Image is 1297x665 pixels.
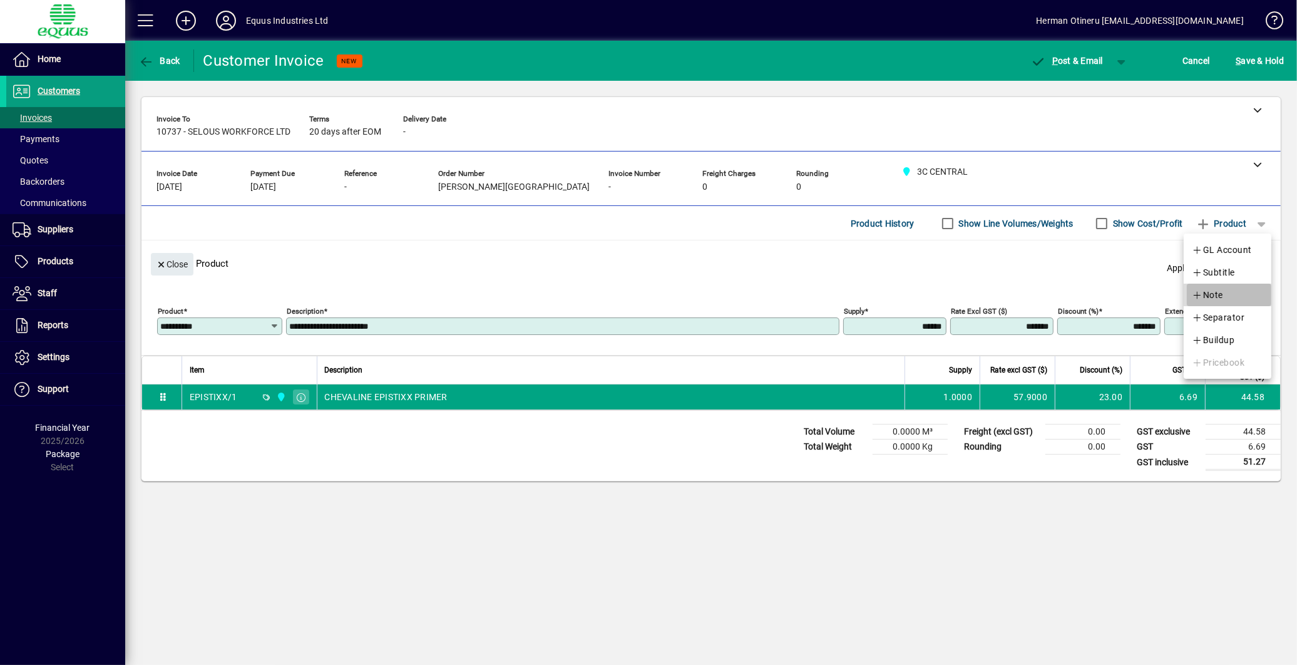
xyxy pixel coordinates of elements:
span: Subtitle [1192,265,1235,280]
button: Note [1184,284,1271,306]
span: Pricebook [1192,355,1244,370]
span: Buildup [1192,332,1234,348]
button: Separator [1184,306,1271,329]
span: Separator [1192,310,1244,325]
button: Subtitle [1184,261,1271,284]
button: Pricebook [1184,351,1271,374]
span: GL Account [1192,242,1252,257]
button: Buildup [1184,329,1271,351]
span: Note [1192,287,1223,302]
button: GL Account [1184,239,1271,261]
